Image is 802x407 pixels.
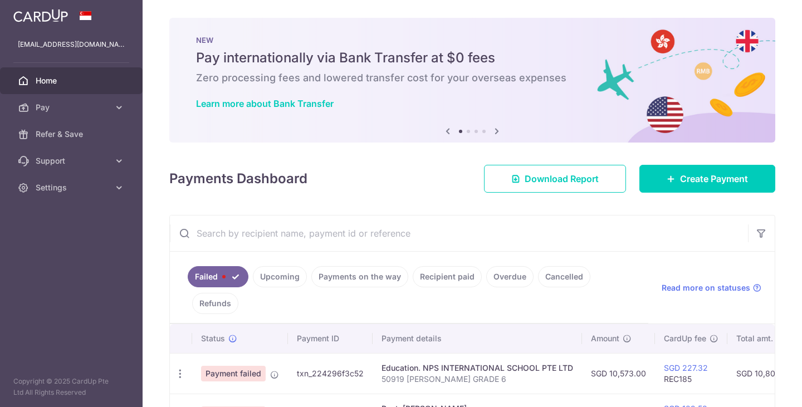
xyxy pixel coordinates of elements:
[170,215,748,251] input: Search by recipient name, payment id or reference
[664,333,706,344] span: CardUp fee
[201,333,225,344] span: Status
[36,182,109,193] span: Settings
[36,155,109,166] span: Support
[582,353,655,394] td: SGD 10,573.00
[655,353,727,394] td: REC185
[664,363,708,372] a: SGD 227.32
[525,172,599,185] span: Download Report
[192,293,238,314] a: Refunds
[484,165,626,193] a: Download Report
[727,353,801,394] td: SGD 10,800.32
[538,266,590,287] a: Cancelled
[196,71,749,85] h6: Zero processing fees and lowered transfer cost for your overseas expenses
[373,324,582,353] th: Payment details
[36,102,109,113] span: Pay
[486,266,534,287] a: Overdue
[196,36,749,45] p: NEW
[736,333,773,344] span: Total amt.
[36,75,109,86] span: Home
[288,324,373,353] th: Payment ID
[196,98,334,109] a: Learn more about Bank Transfer
[196,49,749,67] h5: Pay internationally via Bank Transfer at $0 fees
[413,266,482,287] a: Recipient paid
[680,172,748,185] span: Create Payment
[639,165,775,193] a: Create Payment
[662,282,750,293] span: Read more on statuses
[662,282,761,293] a: Read more on statuses
[382,374,573,385] p: 50919 [PERSON_NAME] GRADE 6
[169,18,775,143] img: Bank transfer banner
[311,266,408,287] a: Payments on the way
[288,353,373,394] td: txn_224296f3c52
[18,39,125,50] p: [EMAIL_ADDRESS][DOMAIN_NAME]
[382,362,573,374] div: Education. NPS INTERNATIONAL SCHOOL PTE LTD
[188,266,248,287] a: Failed
[169,169,307,189] h4: Payments Dashboard
[253,266,307,287] a: Upcoming
[201,366,266,381] span: Payment failed
[36,129,109,140] span: Refer & Save
[591,333,619,344] span: Amount
[13,9,68,22] img: CardUp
